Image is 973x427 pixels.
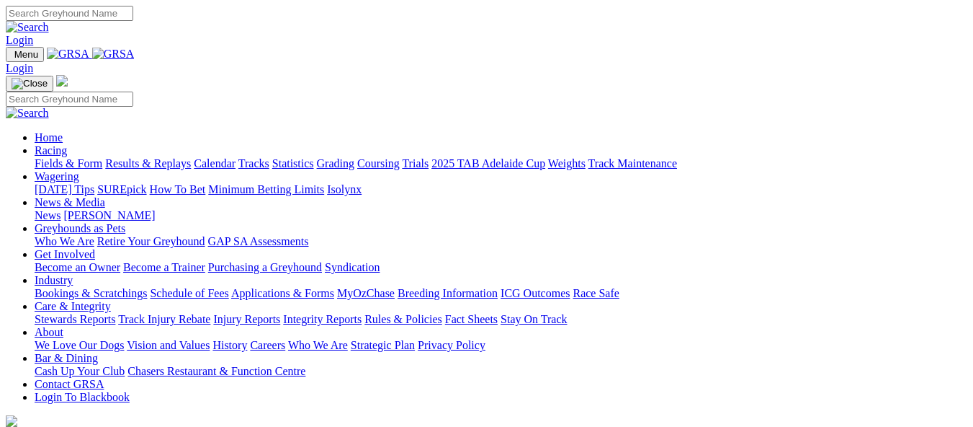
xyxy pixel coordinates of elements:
[150,183,206,195] a: How To Bet
[35,183,967,196] div: Wagering
[35,391,130,403] a: Login To Blackbook
[35,235,967,248] div: Greyhounds as Pets
[501,287,570,299] a: ICG Outcomes
[6,62,33,74] a: Login
[35,339,967,352] div: About
[6,76,53,92] button: Toggle navigation
[105,157,191,170] a: Results & Replays
[364,313,442,325] a: Rules & Policies
[35,157,102,170] a: Fields & Form
[35,313,967,326] div: Care & Integrity
[238,157,269,170] a: Tracks
[351,339,415,351] a: Strategic Plan
[35,339,124,351] a: We Love Our Dogs
[402,157,429,170] a: Trials
[35,235,94,247] a: Who We Are
[12,78,48,89] img: Close
[123,261,205,273] a: Become a Trainer
[35,352,98,364] a: Bar & Dining
[35,209,967,222] div: News & Media
[35,170,79,182] a: Wagering
[573,287,619,299] a: Race Safe
[127,365,305,377] a: Chasers Restaurant & Function Centre
[35,144,67,157] a: Racing
[231,287,334,299] a: Applications & Forms
[35,261,120,273] a: Become an Owner
[118,313,210,325] a: Track Injury Rebate
[6,107,49,120] img: Search
[6,47,44,62] button: Toggle navigation
[35,378,104,390] a: Contact GRSA
[317,157,354,170] a: Grading
[213,313,280,325] a: Injury Reports
[63,209,155,221] a: [PERSON_NAME]
[501,313,567,325] a: Stay On Track
[97,235,205,247] a: Retire Your Greyhound
[588,157,677,170] a: Track Maintenance
[35,287,967,300] div: Industry
[14,49,38,60] span: Menu
[35,131,63,144] a: Home
[208,235,309,247] a: GAP SA Assessments
[35,300,111,312] a: Care & Integrity
[35,248,95,260] a: Get Involved
[35,287,147,299] a: Bookings & Scratchings
[272,157,314,170] a: Statistics
[548,157,586,170] a: Weights
[35,365,967,378] div: Bar & Dining
[288,339,348,351] a: Who We Are
[6,92,133,107] input: Search
[337,287,395,299] a: MyOzChase
[445,313,498,325] a: Fact Sheets
[92,48,135,61] img: GRSA
[325,261,380,273] a: Syndication
[35,196,105,208] a: News & Media
[150,287,228,299] a: Schedule of Fees
[418,339,485,351] a: Privacy Policy
[97,183,146,195] a: SUREpick
[35,313,115,325] a: Stewards Reports
[398,287,498,299] a: Breeding Information
[127,339,210,351] a: Vision and Values
[35,326,63,338] a: About
[35,274,73,286] a: Industry
[357,157,400,170] a: Coursing
[6,34,33,46] a: Login
[327,183,362,195] a: Isolynx
[6,21,49,34] img: Search
[6,6,133,21] input: Search
[194,157,236,170] a: Calendar
[47,48,89,61] img: GRSA
[35,365,125,377] a: Cash Up Your Club
[208,261,322,273] a: Purchasing a Greyhound
[250,339,285,351] a: Careers
[56,75,68,87] img: logo-grsa-white.png
[6,415,17,427] img: logo-grsa-white.png
[208,183,324,195] a: Minimum Betting Limits
[431,157,545,170] a: 2025 TAB Adelaide Cup
[283,313,362,325] a: Integrity Reports
[35,222,125,234] a: Greyhounds as Pets
[35,261,967,274] div: Get Involved
[35,209,60,221] a: News
[212,339,247,351] a: History
[35,157,967,170] div: Racing
[35,183,94,195] a: [DATE] Tips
